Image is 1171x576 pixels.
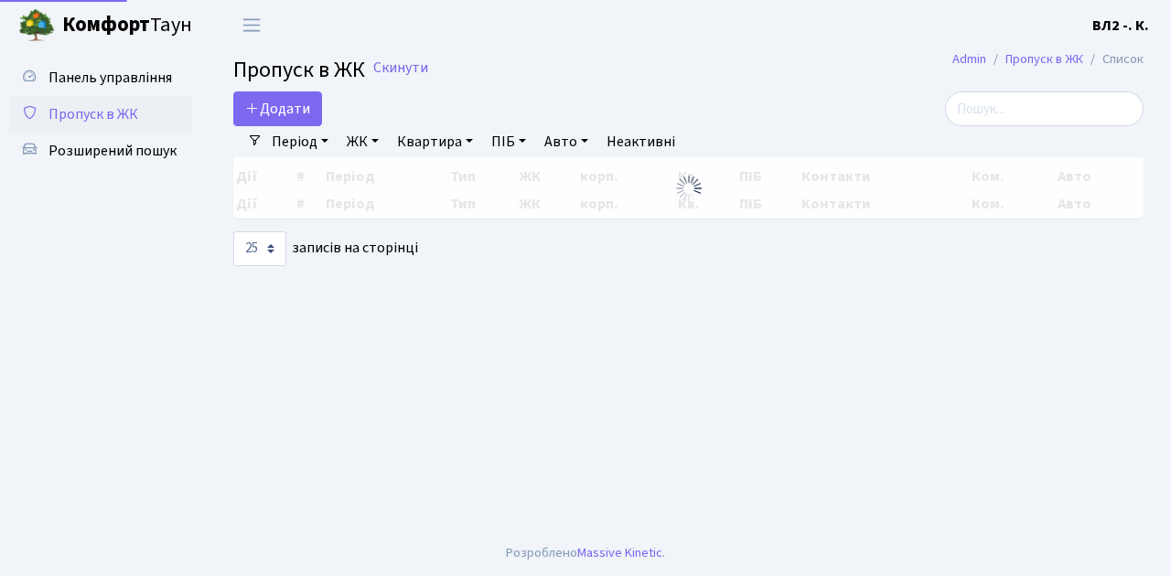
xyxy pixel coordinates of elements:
nav: breadcrumb [925,40,1171,79]
span: Додати [245,99,310,119]
a: Розширений пошук [9,133,192,169]
a: Додати [233,91,322,126]
a: ЖК [339,126,386,157]
a: Admin [952,49,986,69]
span: Панель управління [48,68,172,88]
select: записів на сторінці [233,231,286,266]
span: Розширений пошук [48,141,177,161]
span: Пропуск в ЖК [48,104,138,124]
b: Комфорт [62,10,150,39]
li: Список [1083,49,1144,69]
a: Панель управління [9,59,192,96]
img: Обробка... [674,174,704,203]
a: Авто [537,126,596,157]
a: ПІБ [484,126,533,157]
span: Таун [62,10,192,41]
img: logo.png [18,7,55,44]
a: Квартира [390,126,480,157]
input: Пошук... [945,91,1144,126]
a: Пропуск в ЖК [1005,49,1083,69]
div: Розроблено . [506,543,665,563]
button: Переключити навігацію [229,10,274,40]
a: Скинути [373,59,428,77]
a: Пропуск в ЖК [9,96,192,133]
label: записів на сторінці [233,231,418,266]
b: ВЛ2 -. К. [1092,16,1149,36]
span: Пропуск в ЖК [233,54,365,86]
a: Неактивні [599,126,682,157]
a: Період [264,126,336,157]
a: Massive Kinetic [577,543,662,562]
a: ВЛ2 -. К. [1092,15,1149,37]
